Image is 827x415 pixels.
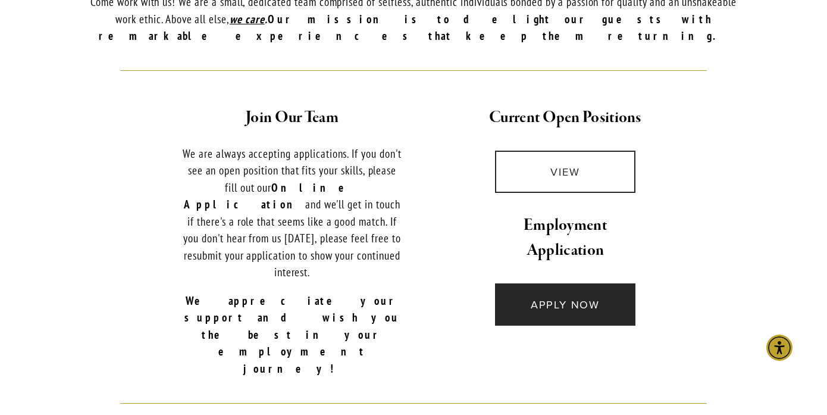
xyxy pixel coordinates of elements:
strong: Join Our Team [246,107,339,128]
strong: We appreciate your support and wish you the best in your employment journey! [184,294,413,376]
em: . [265,12,268,26]
a: VIEW [495,151,635,193]
strong: Online Application [184,180,372,212]
em: we care [230,12,265,26]
p: We are always accepting applications. If you don't see an open position that fits your skills, pl... [181,145,403,281]
strong: Our mission is to delight our guests with remarkable experiences that keep them returning. [99,12,728,43]
strong: Employment Application [524,215,609,261]
a: APPLY NOW [495,283,635,326]
div: Accessibility Menu [766,335,792,361]
strong: Current Open Positions [489,107,641,128]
